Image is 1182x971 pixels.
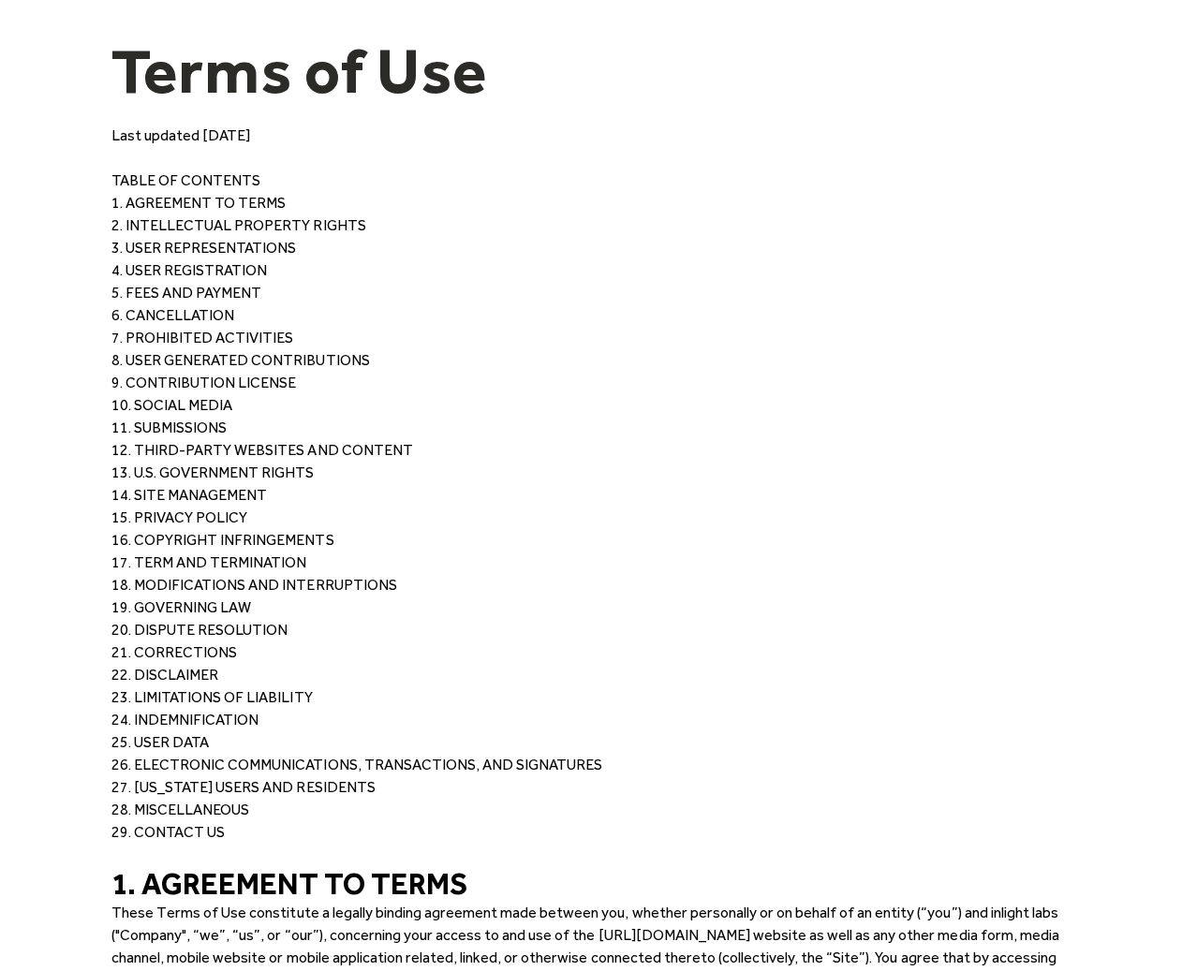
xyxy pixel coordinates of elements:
[111,664,1071,686] p: 22. DISCLAIMER
[111,686,1071,709] p: 23. LIMITATIONS OF LIABILITY
[111,259,1071,282] p: 4. USER REGISTRATION
[111,731,1071,754] p: 25. USER DATA
[111,304,1071,327] p: 6. CANCELLATION
[111,844,1071,866] p: ‍
[111,776,1071,799] p: 27. [US_STATE] USERS AND RESIDENTS
[111,529,1071,552] p: 16. COPYRIGHT INFRINGEMENTS
[111,169,1071,192] p: TABLE OF CONTENTS
[111,507,1071,529] p: 15. PRIVACY POLICY
[111,552,1071,574] p: 17. TERM AND TERMINATION
[111,439,1071,462] p: 12. THIRD-PARTY WEBSITES AND CONTENT
[111,799,1071,821] p: 28. MISCELLANEOUS
[111,574,1071,596] p: 18. MODIFICATIONS AND INTERRUPTIONS
[111,596,1071,619] p: 19. GOVERNING LAW
[111,372,1071,394] p: 9. CONTRIBUTION LICENSE
[111,821,1071,844] p: 29. CONTACT US
[111,619,1071,641] p: 20. DISPUTE RESOLUTION
[111,417,1071,439] p: 11. SUBMISSIONS
[111,237,1071,259] p: 3. USER REPRESENTATIONS
[111,394,1071,417] p: 10. SOCIAL MEDIA
[111,214,1071,237] p: 2. INTELLECTUAL PROPERTY RIGHTS
[111,349,1071,372] p: 8. USER GENERATED CONTRIBUTIONS
[111,709,1071,731] p: 24. INDEMNIFICATION
[111,147,1071,169] p: ‍
[111,484,1071,507] p: 14. SITE MANAGEMENT
[111,641,1071,664] p: 21. CORRECTIONS
[111,125,1071,147] p: Last updated [DATE]
[111,327,1071,349] p: 7. PROHIBITED ACTIVITIES
[111,282,1071,304] p: 5. FEES AND PAYMENT
[111,462,1071,484] p: 13. U.S. GOVERNMENT RIGHTS
[111,754,1071,776] p: 26. ELECTRONIC COMMUNICATIONS, TRANSACTIONS, AND SIGNATURES
[111,33,1071,125] h1: Terms of Use
[111,866,1071,902] h3: 1. AGREEMENT TO TERMS
[111,192,1071,214] p: 1. AGREEMENT TO TERMS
